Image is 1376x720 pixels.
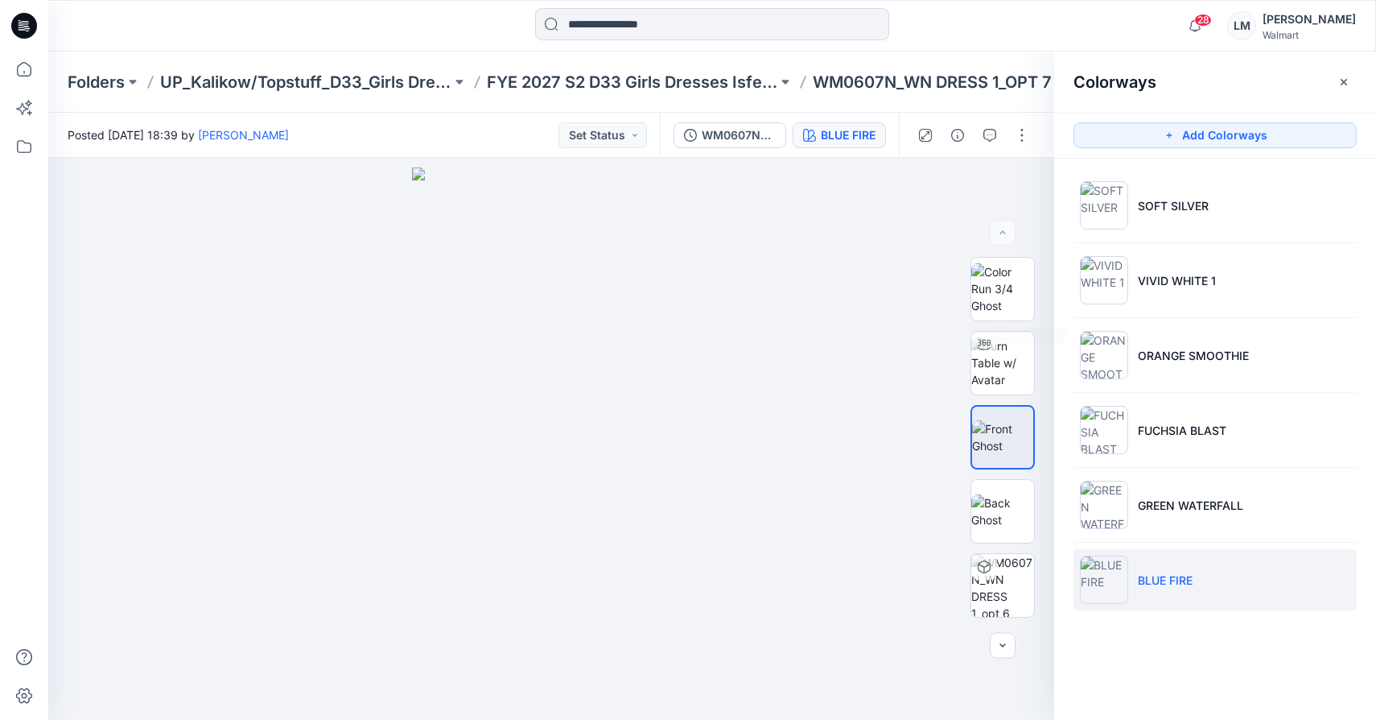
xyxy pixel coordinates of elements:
img: BLUE FIRE [1080,556,1128,604]
img: Color Run 3/4 Ghost [971,263,1034,314]
a: [PERSON_NAME] [198,128,289,142]
div: [PERSON_NAME] [1263,10,1356,29]
a: UP_Kalikow/Topstuff_D33_Girls Dresses [160,71,451,93]
a: Folders [68,71,125,93]
p: BLUE FIRE [1138,572,1193,589]
img: Back Ghost [971,494,1034,528]
div: LM [1227,11,1256,40]
div: BLUE FIRE [821,126,875,144]
p: GREEN WATERFALL [1138,497,1243,514]
img: FUCHSIA BLAST [1080,406,1128,454]
p: FUCHSIA BLAST [1138,422,1226,439]
img: Turn Table w/ Avatar [971,337,1034,388]
img: eyJhbGciOiJIUzI1NiIsImtpZCI6IjAiLCJzbHQiOiJzZXMiLCJ0eXAiOiJKV1QifQ.eyJkYXRhIjp7InR5cGUiOiJzdG9yYW... [412,168,690,720]
a: FYE 2027 S2 D33 Girls Dresses Isfel/Topstuff [487,71,778,93]
button: Details [945,122,970,148]
img: ORANGE SMOOTHIE [1080,331,1128,379]
span: Posted [DATE] 18:39 by [68,126,289,143]
img: VIVID WHITE 1 [1080,256,1128,304]
button: Add Colorways [1073,122,1357,148]
span: 28 [1194,14,1212,27]
div: Walmart [1263,29,1356,41]
div: WM0607N_WN DRESS 1_opt 6 [702,126,776,144]
h2: Colorways [1073,72,1156,92]
img: SOFT SILVER [1080,181,1128,230]
button: WM0607N_WN DRESS 1_opt 6 [674,122,786,148]
button: BLUE FIRE [793,122,886,148]
p: WM0607N_WN DRESS 1_OPT 7 [813,71,1052,93]
img: WM0607N_WN DRESS 1_opt 6 BLUE FIRE [971,554,1034,617]
img: GREEN WATERFALL [1080,481,1128,529]
img: Front Ghost [972,420,1033,454]
p: VIVID WHITE 1 [1138,272,1216,289]
p: SOFT SILVER [1138,197,1209,214]
p: ORANGE SMOOTHIE [1138,347,1249,364]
